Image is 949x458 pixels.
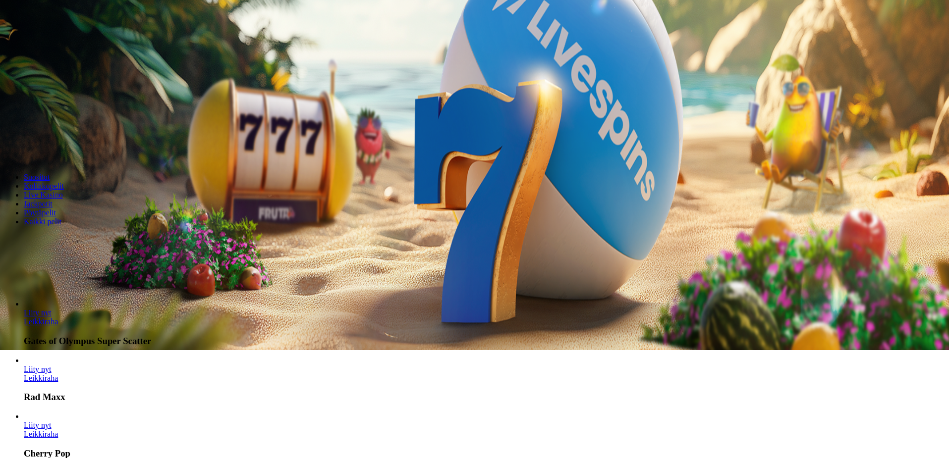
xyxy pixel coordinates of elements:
[24,336,945,347] h3: Gates of Olympus Super Scatter
[24,421,52,429] span: Liity nyt
[24,374,58,382] a: Rad Maxx
[24,365,52,373] span: Liity nyt
[4,156,945,226] nav: Lobby
[24,191,63,199] a: Live Kasino
[24,365,52,373] a: Rad Maxx
[24,173,50,181] a: Suositut
[24,392,945,403] h3: Rad Maxx
[24,421,52,429] a: Cherry Pop
[24,200,53,208] a: Jackpotit
[24,182,64,190] a: Kolikkopelit
[24,308,52,317] span: Liity nyt
[24,208,56,217] a: Pöytäpelit
[24,430,58,438] a: Cherry Pop
[24,356,945,403] article: Rad Maxx
[24,217,61,226] a: Kaikki pelit
[24,308,52,317] a: Gates of Olympus Super Scatter
[24,317,58,326] a: Gates of Olympus Super Scatter
[4,156,945,245] header: Lobby
[24,300,945,347] article: Gates of Olympus Super Scatter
